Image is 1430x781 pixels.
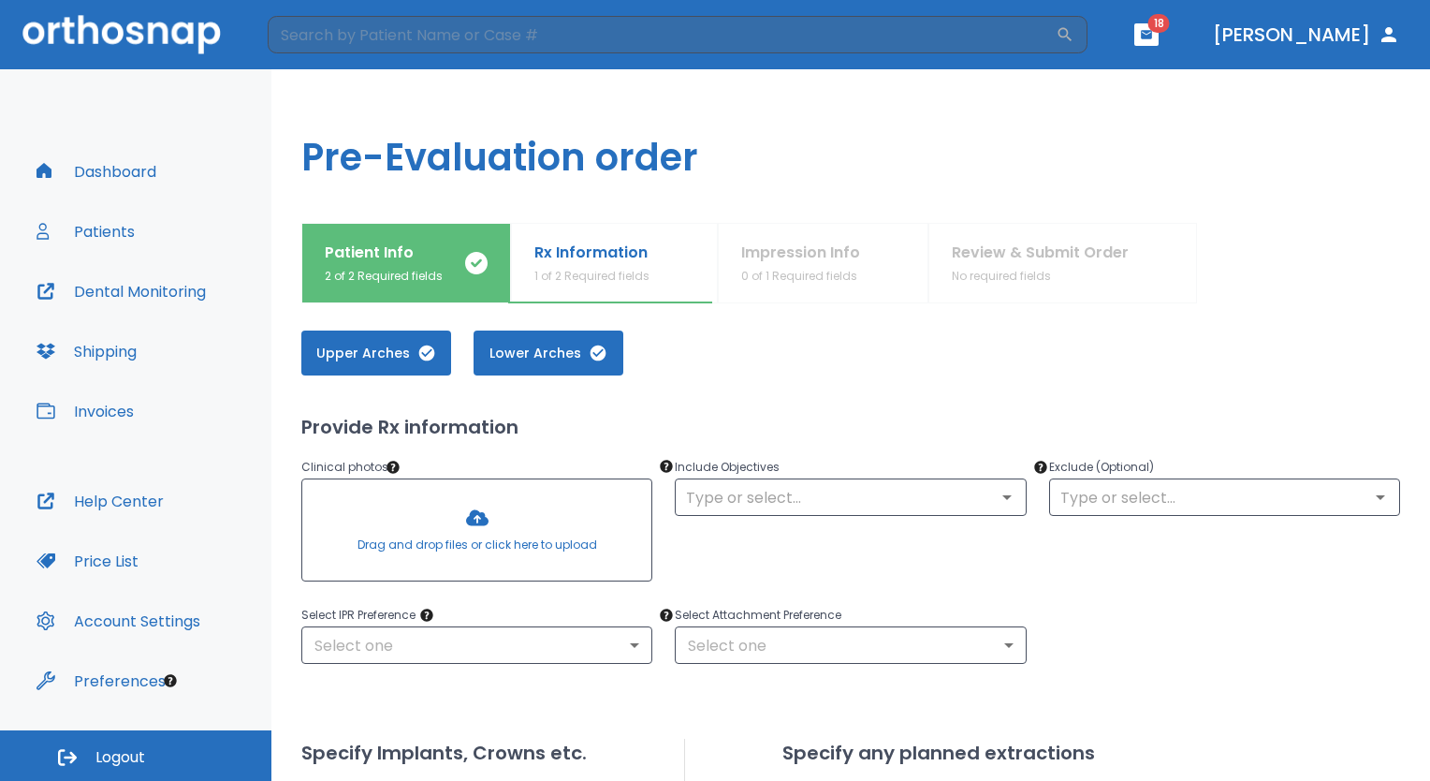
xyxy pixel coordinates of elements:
button: Lower Arches [474,331,623,376]
input: Type or select... [680,484,1020,510]
p: Exclude (Optional) [1049,456,1400,479]
p: Include Objectives [675,456,1026,479]
button: Upper Arches [301,331,451,376]
p: Patient Info [325,242,443,264]
p: Rx Information [534,242,649,264]
button: Help Center [25,479,175,523]
div: Tooltip anchor [1032,459,1049,476]
button: Invoices [25,389,145,434]
button: Open [1367,484,1394,510]
div: Tooltip anchor [162,672,179,689]
h2: Specify any planned extractions [782,739,1095,767]
h1: Pre-Evaluation order [271,69,1430,223]
button: Price List [25,538,150,583]
button: Shipping [25,329,148,374]
span: 18 [1148,14,1170,33]
div: Tooltip anchor [418,607,435,624]
div: Tooltip anchor [658,458,675,475]
span: Upper Arches [320,344,432,363]
div: Tooltip anchor [658,607,675,624]
button: Dental Monitoring [25,269,217,314]
p: Select Attachment Preference [675,604,1026,626]
button: [PERSON_NAME] [1205,18,1408,52]
p: Clinical photos * [301,456,652,479]
button: Preferences [25,658,177,703]
button: Patients [25,209,146,254]
h2: Provide Rx information [301,413,1400,441]
div: Select one [301,626,652,664]
button: Dashboard [25,149,168,194]
div: Select one [675,626,1026,664]
p: Select IPR Preference [301,604,652,626]
h2: Specify Implants, Crowns etc. [301,739,587,767]
button: Account Settings [25,598,212,643]
span: Logout [95,747,145,768]
div: Tooltip anchor [385,459,401,476]
img: Orthosnap [22,15,221,53]
input: Search by Patient Name or Case # [268,16,1056,53]
button: Open [994,484,1020,510]
span: Lower Arches [492,344,605,363]
input: Type or select... [1055,484,1394,510]
p: 1 of 2 Required fields [534,268,649,285]
p: 2 of 2 Required fields [325,268,443,285]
